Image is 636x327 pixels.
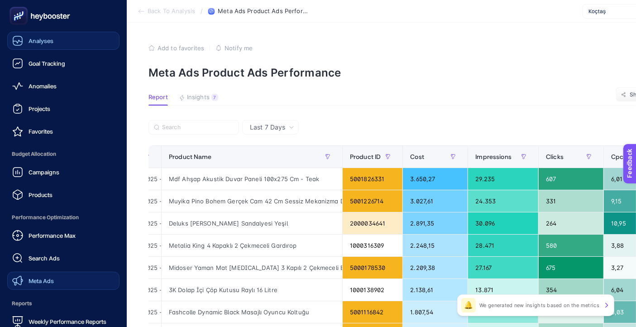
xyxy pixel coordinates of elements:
[539,257,603,279] div: 675
[468,168,538,190] div: 29.235
[218,8,308,15] span: Meta Ads Product Ads Performance
[343,235,402,256] div: 1000316309
[468,190,538,212] div: 24.353
[461,298,476,313] div: 🔔
[475,153,512,160] span: Impressions
[29,255,60,262] span: Search Ads
[403,257,468,279] div: 2.209,38
[611,153,623,160] span: Cpc
[148,94,168,101] span: Report
[250,123,285,132] span: Last 7 Days
[162,279,342,301] div: 3K Dolap İçi Çöp Kutusu Raylı 16 Litre
[403,190,468,212] div: 3.027,61
[29,82,57,90] span: Anomalies
[350,153,381,160] span: Product ID
[7,272,120,290] a: Meta Ads
[29,277,54,284] span: Meta Ads
[403,301,468,323] div: 1.807,54
[162,301,342,323] div: Fashcolle Dynamic Black Masajlı Oyuncu Koltuğu
[343,279,402,301] div: 1000138902
[169,153,212,160] span: Product Name
[468,235,538,256] div: 28.471
[539,279,603,301] div: 354
[7,32,120,50] a: Analyses
[479,302,599,309] p: We generated new insights based on the metrics
[7,226,120,245] a: Performance Max
[201,7,203,14] span: /
[162,168,342,190] div: Mdf Ahşap Akustik Duvar Paneli 100x275 Cm - Teak
[29,232,76,239] span: Performance Max
[7,186,120,204] a: Products
[29,37,53,44] span: Analyses
[468,212,538,234] div: 30.096
[148,44,204,52] button: Add to favorites
[539,235,603,256] div: 580
[7,54,120,72] a: Goal Tracking
[162,235,342,256] div: Metalia King 4 Kapaklı 2 Çekmeceli Gardırop
[162,212,342,234] div: Deluks [PERSON_NAME] Sandalyesi Yeşil
[343,301,402,323] div: 5001116842
[403,168,468,190] div: 3.650,27
[343,212,402,234] div: 2000034641
[403,212,468,234] div: 2.891,35
[7,145,120,163] span: Budget Allocation
[7,208,120,226] span: Performance Optimization
[7,100,120,118] a: Projects
[162,190,342,212] div: Muyika Pino Bohem Gerçek Cam 42 Cm Sessiz Mekanizma Duvar Saati Pds-42
[539,212,603,234] div: 264
[410,153,424,160] span: Cost
[211,94,218,101] div: 7
[468,279,538,301] div: 13.871
[5,3,34,10] span: Feedback
[29,168,59,176] span: Campaigns
[29,105,50,112] span: Projects
[187,94,210,101] span: Insights
[158,44,204,52] span: Add to favorites
[225,44,253,52] span: Notify me
[343,257,402,279] div: 5000178530
[29,128,53,135] span: Favorites
[7,77,120,95] a: Anomalies
[343,168,402,190] div: 5001826331
[539,190,603,212] div: 331
[7,294,120,313] span: Reports
[403,235,468,256] div: 2.248,15
[7,249,120,267] a: Search Ads
[546,153,564,160] span: Clicks
[7,122,120,140] a: Favorites
[29,191,53,198] span: Products
[343,190,402,212] div: 5001226714
[162,257,342,279] div: Midoser Yaman Mat [MEDICAL_DATA] 3 Kapılı 2 Çekmeceli Elbise Dolabı-gardrop
[403,279,468,301] div: 2.138,61
[7,163,120,181] a: Campaigns
[468,257,538,279] div: 27.167
[29,60,65,67] span: Goal Tracking
[215,44,253,52] button: Notify me
[162,124,234,131] input: Search
[539,168,603,190] div: 607
[29,318,106,325] span: Weekly Performance Reports
[148,8,195,15] span: Back To Analysis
